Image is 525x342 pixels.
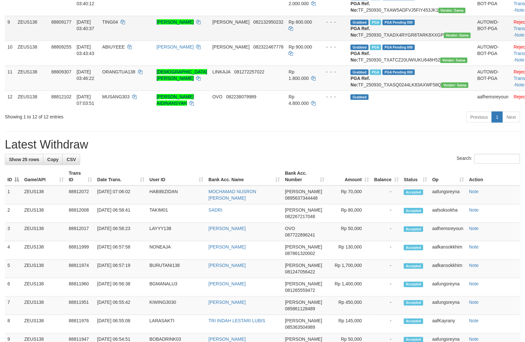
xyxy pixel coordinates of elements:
span: [PERSON_NAME] [285,263,322,268]
a: Note [469,189,479,194]
a: Note [515,32,525,38]
td: ZEUS138 [15,16,49,41]
span: Copy 085363504989 to clipboard [285,325,315,330]
td: 2 [5,204,22,223]
div: - - - [321,44,346,50]
a: Previous [466,112,492,123]
td: Rp 1,400,000 [327,278,372,297]
div: - - - [321,19,346,25]
span: Show 25 rows [9,157,39,162]
a: [PERSON_NAME] [209,245,246,250]
a: [PERSON_NAME] [209,337,246,342]
td: 7 [5,297,22,315]
td: HABIBIZIDAN [147,186,206,204]
td: - [372,186,401,204]
span: Copy 081265559472 to clipboard [285,288,315,293]
b: PGA Ref. No: [351,1,370,13]
span: [DATE] 03:40:37 [77,19,94,31]
td: 6 [5,278,22,297]
span: Marked by aaftanly [370,45,381,50]
td: ZEUS138 [15,41,49,66]
span: Accepted [404,282,423,287]
th: Date Trans.: activate to sort column ascending [95,167,147,186]
td: AUTOWD-BOT-PGA [475,16,511,41]
span: Copy 087722896241 to clipboard [285,233,315,238]
td: aafungsreyna [430,278,467,297]
span: Grabbed [351,70,369,75]
a: Note [515,82,525,87]
span: Copy 082267217048 to clipboard [285,214,315,219]
th: ID: activate to sort column descending [5,167,22,186]
td: 12 [5,91,15,109]
td: aafhemsreyoun [475,91,511,109]
a: MOCHAMAD NUSRON [PERSON_NAME] [209,189,257,201]
td: Rp 1,700,000 [327,260,372,278]
td: 3 [5,223,22,241]
span: 88809255 [51,44,71,50]
span: [PERSON_NAME] [285,281,322,287]
td: - [372,204,401,223]
td: ZEUS138 [22,297,66,315]
span: [PERSON_NAME] [285,245,322,250]
span: Copy 082132950232 to clipboard [253,19,283,25]
span: Accepted [404,190,423,195]
span: PGA Pending [383,20,415,25]
td: [DATE] 06:55:08 [95,315,147,334]
a: Note [469,318,479,324]
td: NONEAJA [147,241,206,260]
span: OVO [285,226,295,231]
a: 1 [492,112,503,123]
span: MUSANG303 [102,94,130,99]
a: [DEMOGRAPHIC_DATA][PERSON_NAME] [157,69,207,81]
th: Action [467,167,520,186]
span: [PERSON_NAME] [285,318,322,324]
span: ORANGTUA138 [102,69,135,74]
td: Rp 80,000 [327,204,372,223]
span: 88809307 [51,69,71,74]
span: Vendor URL: https://trx31.1velocity.biz [441,83,468,88]
th: Bank Acc. Name: activate to sort column ascending [206,167,283,186]
td: 88811976 [66,315,95,334]
span: OVO [212,94,222,99]
td: - [372,260,401,278]
th: Status: activate to sort column ascending [401,167,430,186]
a: Note [469,300,479,305]
th: Bank Acc. Number: activate to sort column ascending [282,167,327,186]
span: Rp 1.800.000 [289,69,309,81]
span: [PERSON_NAME] [285,337,322,342]
td: Rp 50,000 [327,223,372,241]
a: [PERSON_NAME] [157,44,194,50]
td: - [372,241,401,260]
a: Note [469,263,479,268]
span: TING04 [102,19,118,25]
span: Copy 0895637344448 to clipboard [285,196,318,201]
a: [PERSON_NAME] [209,300,246,305]
th: Balance: activate to sort column ascending [372,167,401,186]
td: ZEUS138 [22,223,66,241]
span: Copy 082238079989 to clipboard [226,94,256,99]
span: Accepted [404,245,423,250]
td: ZEUS138 [22,260,66,278]
span: Accepted [404,226,423,232]
span: Marked by aafsreyleap [370,70,381,75]
a: [PERSON_NAME] AIDINANSYAH [157,94,194,106]
td: ZEUS138 [15,91,49,109]
a: Copy [43,154,63,165]
td: aafKayrany [430,315,467,334]
a: Note [515,7,525,13]
a: [PERSON_NAME] [209,281,246,287]
span: Accepted [404,300,423,306]
span: Copy 082322467778 to clipboard [253,44,283,50]
td: - [372,223,401,241]
td: ZEUS138 [22,241,66,260]
td: 9 [5,16,15,41]
td: 88811960 [66,278,95,297]
td: 10 [5,41,15,66]
td: BGMANALU3 [147,278,206,297]
td: ZEUS138 [15,66,49,91]
td: LAYYY138 [147,223,206,241]
span: 88809177 [51,19,71,25]
span: Grabbed [351,20,369,25]
td: Rp 130,000 [327,241,372,260]
span: Accepted [404,263,423,269]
